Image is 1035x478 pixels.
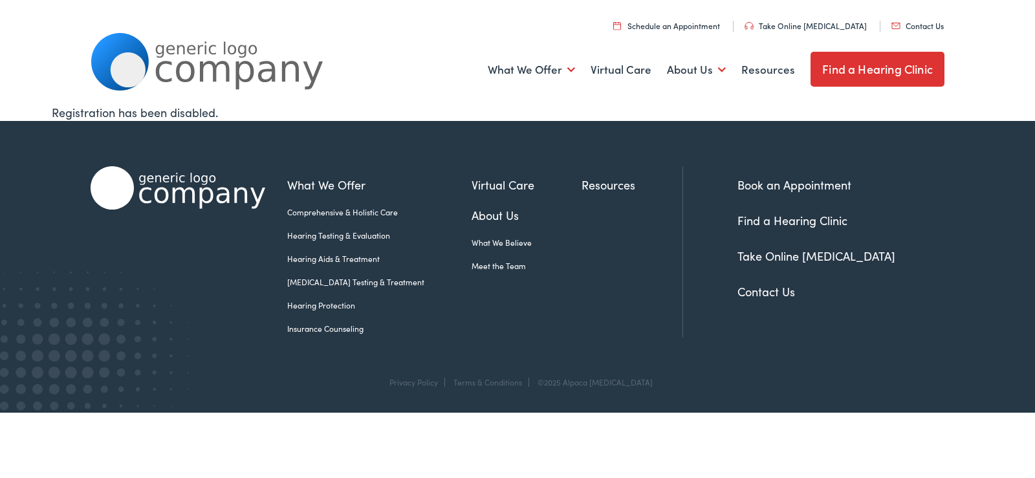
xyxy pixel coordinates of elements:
[667,46,726,94] a: About Us
[287,176,472,193] a: What We Offer
[287,299,472,311] a: Hearing Protection
[91,166,265,210] img: Alpaca Audiology
[737,248,895,264] a: Take Online [MEDICAL_DATA]
[287,206,472,218] a: Comprehensive & Holistic Care
[287,323,472,334] a: Insurance Counseling
[891,20,944,31] a: Contact Us
[287,253,472,265] a: Hearing Aids & Treatment
[287,276,472,288] a: [MEDICAL_DATA] Testing & Treatment
[745,22,754,30] img: utility icon
[488,46,575,94] a: What We Offer
[582,176,682,193] a: Resources
[389,376,438,387] a: Privacy Policy
[531,378,653,387] div: ©2025 Alpaca [MEDICAL_DATA]
[811,52,944,87] a: Find a Hearing Clinic
[737,283,795,299] a: Contact Us
[737,177,851,193] a: Book an Appointment
[737,212,847,228] a: Find a Hearing Clinic
[613,21,621,30] img: utility icon
[472,206,582,224] a: About Us
[472,260,582,272] a: Meet the Team
[453,376,522,387] a: Terms & Conditions
[613,20,720,31] a: Schedule an Appointment
[745,20,867,31] a: Take Online [MEDICAL_DATA]
[741,46,795,94] a: Resources
[472,176,582,193] a: Virtual Care
[591,46,651,94] a: Virtual Care
[891,23,900,29] img: utility icon
[52,103,983,121] div: Registration has been disabled.
[287,230,472,241] a: Hearing Testing & Evaluation
[472,237,582,248] a: What We Believe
